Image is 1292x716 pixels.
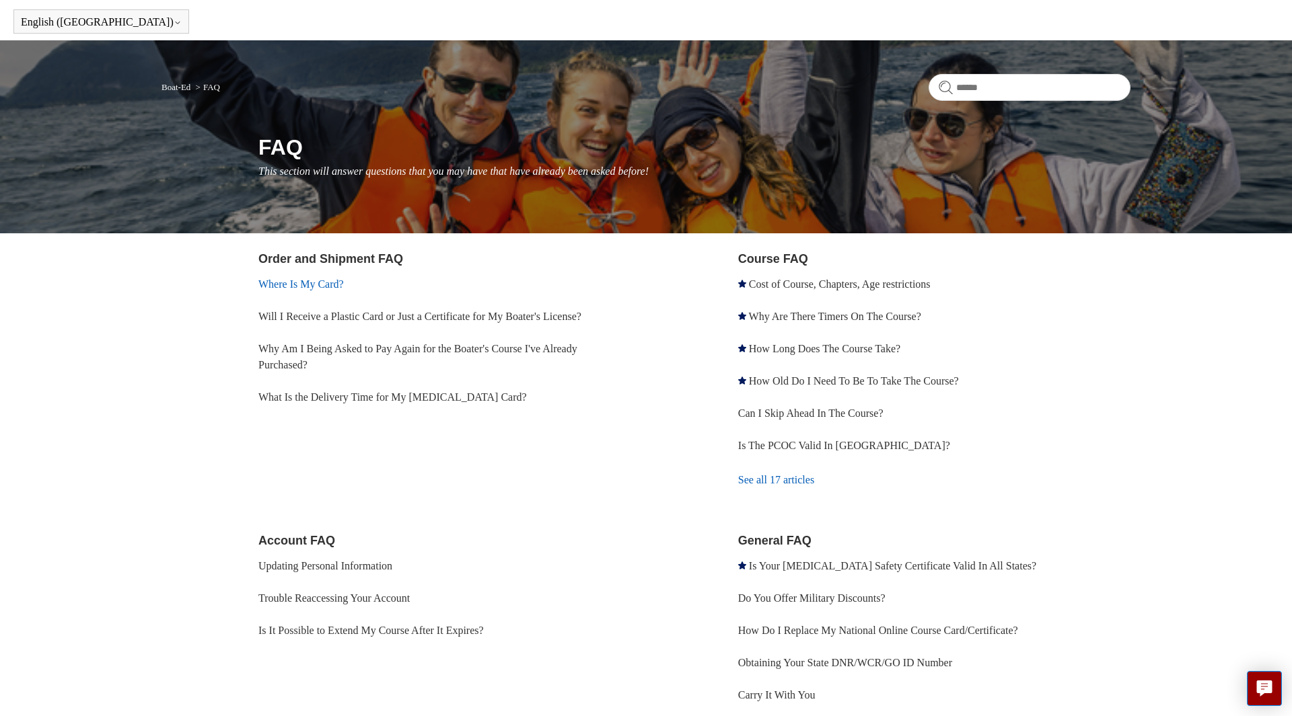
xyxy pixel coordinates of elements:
[258,534,335,547] a: Account FAQ
[258,311,581,322] a: Will I Receive a Plastic Card or Just a Certificate for My Boater's License?
[1247,671,1282,706] button: Live chat
[258,560,392,571] a: Updating Personal Information
[738,344,746,352] svg: Promoted article
[738,534,812,547] a: General FAQ
[929,74,1130,101] input: Search
[749,278,931,290] a: Cost of Course, Chapters, Age restrictions
[738,440,950,451] a: Is The PCOC Valid In [GEOGRAPHIC_DATA]?
[738,625,1018,636] a: How Do I Replace My National Online Course Card/Certificate?
[258,278,344,290] a: Where Is My Card?
[738,407,884,419] a: Can I Skip Ahead In The Course?
[738,592,886,604] a: Do You Offer Military Discounts?
[738,689,816,701] a: Carry It With You
[258,252,403,266] a: Order and Shipment FAQ
[749,560,1036,571] a: Is Your [MEDICAL_DATA] Safety Certificate Valid In All States?
[738,280,746,288] svg: Promoted article
[21,16,182,28] button: English ([GEOGRAPHIC_DATA])
[738,252,808,266] a: Course FAQ
[258,131,1130,163] h1: FAQ
[161,82,193,92] li: Boat-Ed
[258,625,484,636] a: Is It Possible to Extend My Course After It Expires?
[738,561,746,569] svg: Promoted article
[738,312,746,320] svg: Promoted article
[738,462,1130,498] a: See all 17 articles
[258,163,1130,180] p: This section will answer questions that you may have that have already been asked before!
[749,343,900,354] a: How Long Does The Course Take?
[258,592,410,604] a: Trouble Reaccessing Your Account
[258,343,577,370] a: Why Am I Being Asked to Pay Again for the Boater's Course I've Already Purchased?
[738,376,746,385] svg: Promoted article
[258,391,527,403] a: What Is the Delivery Time for My [MEDICAL_DATA] Card?
[161,82,190,92] a: Boat-Ed
[193,82,220,92] li: FAQ
[738,657,952,668] a: Obtaining Your State DNR/WCR/GO ID Number
[749,311,921,322] a: Why Are There Timers On The Course?
[749,375,959,387] a: How Old Do I Need To Be To Take The Course?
